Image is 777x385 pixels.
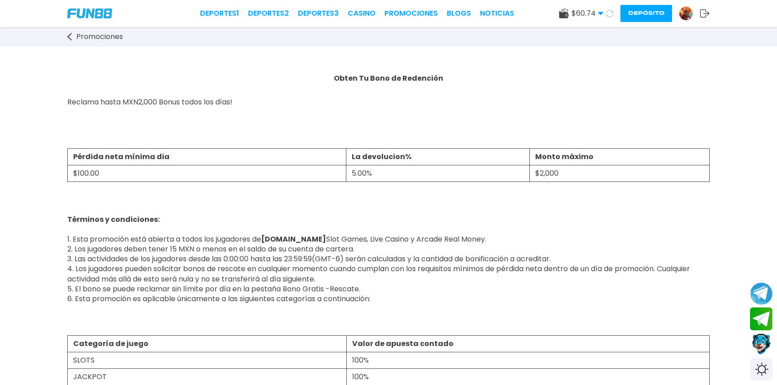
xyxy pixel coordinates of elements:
[348,8,375,19] a: CASINO
[480,8,514,19] a: NOTICIAS
[73,372,107,382] span: JACKPOT
[298,8,339,19] a: Deportes3
[620,5,672,22] button: Depósito
[67,9,112,18] img: Company Logo
[679,7,693,20] img: Avatar
[352,355,369,365] span: 100%
[67,97,232,117] span: Reclama hasta MXN2,000 Bonus todos los días!
[384,8,438,19] a: Promociones
[352,338,454,349] strong: Valor de apuesta contado
[535,168,559,178] span: $2,000
[67,204,690,304] span: 1. Esta promoción está abierta a todos los jugadores de Slot Games, Live Casino y Arcade Real Mon...
[67,31,132,42] a: Promociones
[248,8,289,19] a: Deportes2
[447,8,471,19] a: BLOGS
[572,8,603,19] span: $ 60.74
[750,358,773,381] div: Switch theme
[334,73,443,83] strong: Obten Tu Bono de Redención
[679,6,700,21] a: Avatar
[352,151,411,162] strong: La devolucion%
[352,168,372,178] span: 5.00%
[352,372,369,382] span: 100%
[76,31,123,42] span: Promociones
[261,234,326,244] strong: [DOMAIN_NAME]
[750,333,773,356] button: Contact customer service
[67,214,160,225] strong: Términos y condiciones:
[200,8,239,19] a: Deportes1
[73,168,99,178] span: $100.00
[535,151,594,162] strong: Monto máximo
[73,338,148,349] strong: Categoría de juego
[73,151,170,162] strong: Pérdida neta mínima dia
[73,355,95,365] span: SLOTS
[750,307,773,331] button: Join telegram
[750,282,773,305] button: Join telegram channel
